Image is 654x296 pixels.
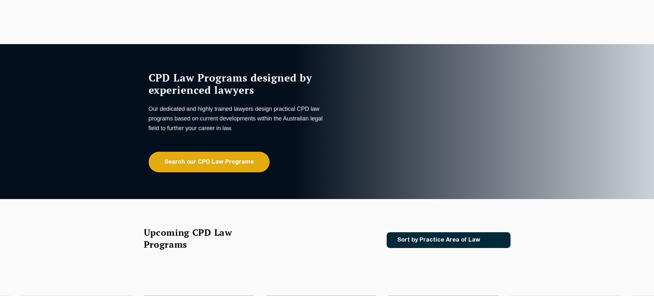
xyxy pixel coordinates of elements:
[491,237,498,243] img: Icon
[149,152,270,172] a: Search our CPD Law Programs
[387,232,511,248] a: Sort by Practice Area of Law
[144,226,248,250] h2: Upcoming CPD Law Programs
[149,104,326,133] p: Our dedicated and highly trained lawyers design practical CPD law programs based on current devel...
[149,72,326,96] h1: CPD Law Programs designed by experienced lawyers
